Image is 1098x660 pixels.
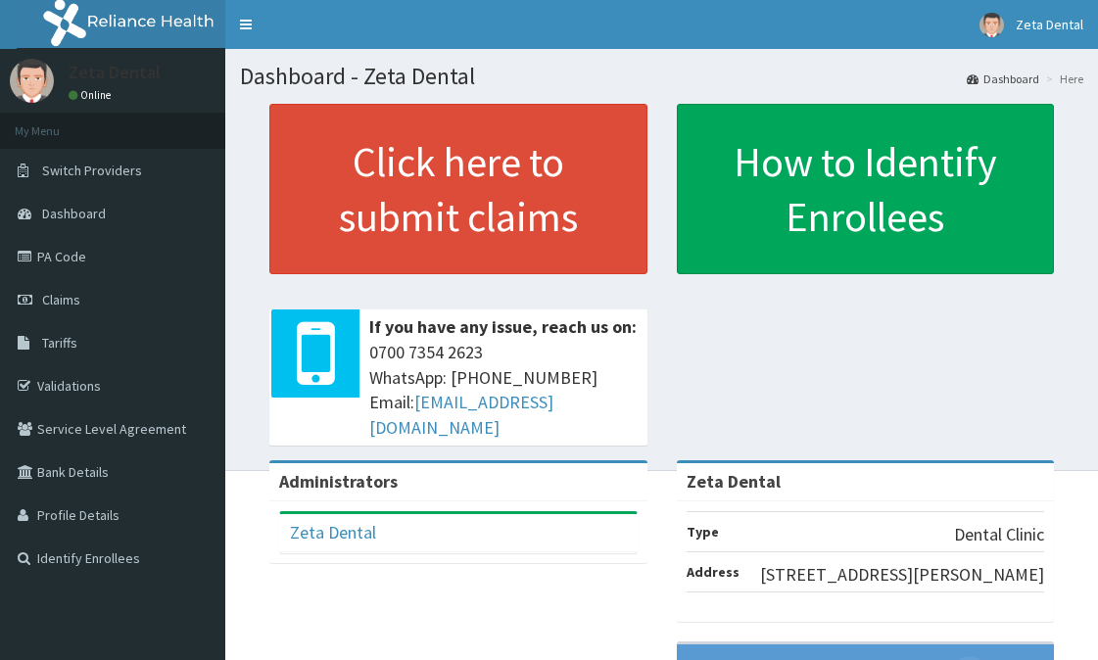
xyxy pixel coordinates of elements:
[979,13,1004,37] img: User Image
[369,340,638,441] span: 0700 7354 2623 WhatsApp: [PHONE_NUMBER] Email:
[10,59,54,103] img: User Image
[69,64,161,81] p: Zeta Dental
[69,88,116,102] a: Online
[1016,16,1083,33] span: Zeta Dental
[240,64,1083,89] h1: Dashboard - Zeta Dental
[42,162,142,179] span: Switch Providers
[687,563,740,581] b: Address
[269,104,647,274] a: Click here to submit claims
[42,205,106,222] span: Dashboard
[42,291,80,308] span: Claims
[290,521,376,543] a: Zeta Dental
[42,334,77,352] span: Tariffs
[369,315,637,338] b: If you have any issue, reach us on:
[687,523,719,541] b: Type
[687,470,781,493] strong: Zeta Dental
[369,391,553,439] a: [EMAIL_ADDRESS][DOMAIN_NAME]
[760,562,1044,588] p: [STREET_ADDRESS][PERSON_NAME]
[1041,71,1083,87] li: Here
[954,522,1044,547] p: Dental Clinic
[967,71,1039,87] a: Dashboard
[677,104,1055,274] a: How to Identify Enrollees
[279,470,398,493] b: Administrators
